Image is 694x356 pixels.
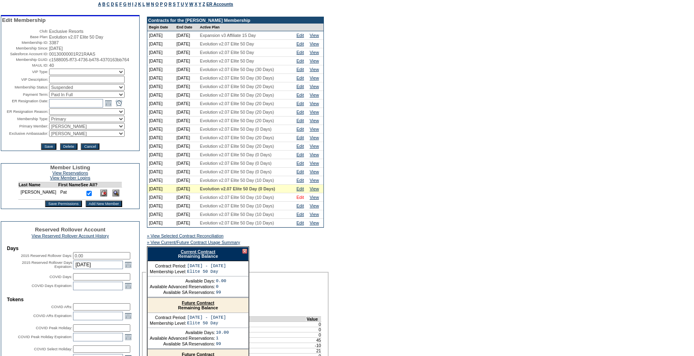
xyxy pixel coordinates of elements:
[114,99,123,108] a: Open the time view popup.
[177,2,180,6] a: T
[58,182,80,188] td: First Name
[2,99,48,108] td: ER Resignation Date:
[18,182,58,188] td: Last Name
[175,185,198,193] td: [DATE]
[216,330,229,335] td: 10.00
[296,58,304,63] a: Edit
[200,76,274,80] span: Evolution v2.07 Elite 50 Day (30 Days)
[50,164,91,170] span: Member Listing
[147,134,175,142] td: [DATE]
[200,58,254,63] span: Evolution v2.07 Elite 50 Day
[124,260,133,269] a: Open the calendar popup.
[200,186,275,191] span: Evolution v2.07 Elite 50 Day (0 Days)
[147,125,175,134] td: [DATE]
[49,46,63,51] span: [DATE]
[181,249,215,254] a: Current Contract
[200,41,254,46] span: Evolution v2.07 Elite 50 Day
[81,143,99,150] input: Cancel
[52,170,88,175] a: View Reservations
[22,261,72,269] label: 2015 Reserved Rollover Days Expiration:
[49,52,95,56] span: 00130000001R21RAAS
[50,175,90,180] a: View Member Logins
[306,332,321,337] td: 0
[168,2,172,6] a: R
[198,2,201,6] a: Y
[296,118,304,123] a: Edit
[147,240,240,245] a: » View Current/Future Contract Usage Summary
[102,2,106,6] a: B
[146,2,150,6] a: M
[296,101,304,106] a: Edit
[296,110,304,114] a: Edit
[200,118,274,123] span: Evolution v2.07 Elite 50 Day (20 Days)
[175,168,198,176] td: [DATE]
[150,336,215,341] td: Available Advanced Reservations:
[132,2,133,6] a: I
[310,220,319,225] a: View
[200,135,274,140] span: Evolution v2.07 Elite 50 Day (20 Days)
[296,195,304,200] a: Edit
[160,2,163,6] a: P
[175,57,198,65] td: [DATE]
[45,201,82,207] input: Save Permissions
[310,178,319,183] a: View
[124,311,133,320] a: Open the calendar popup.
[200,67,274,72] span: Evolution v2.07 Elite 50 Day (30 Days)
[200,212,274,217] span: Evolution v2.07 Elite 50 Day (10 Days)
[206,2,233,6] a: ER Accounts
[142,2,145,6] a: L
[296,33,304,38] a: Edit
[147,108,175,117] td: [DATE]
[147,193,175,202] td: [DATE]
[18,188,58,200] td: [PERSON_NAME]
[185,2,188,6] a: V
[310,93,319,97] a: View
[119,2,122,6] a: F
[200,161,272,166] span: Evolution v2.07 Elite 50 Day (0 Days)
[310,84,319,89] a: View
[147,142,175,151] td: [DATE]
[216,341,229,346] td: 99
[310,152,319,157] a: View
[310,127,319,132] a: View
[124,332,133,341] a: Open the calendar popup.
[147,48,175,57] td: [DATE]
[296,127,304,132] a: Edit
[216,336,229,341] td: 1
[147,57,175,65] td: [DATE]
[296,144,304,149] a: Edit
[147,99,175,108] td: [DATE]
[18,335,72,339] label: COVID Peak Holiday Expiration:
[200,93,274,97] span: Evolution v2.07 Elite 50 Day (20 Days)
[138,2,141,6] a: K
[36,326,72,330] label: COVID Peak Holiday:
[150,263,186,268] td: Contract Period:
[200,195,274,200] span: Evolution v2.07 Elite 50 Day (10 Days)
[200,84,274,89] span: Evolution v2.07 Elite 50 Day (20 Days)
[147,151,175,159] td: [DATE]
[296,169,304,174] a: Edit
[189,2,193,6] a: W
[306,327,321,332] td: 0
[296,93,304,97] a: Edit
[200,203,274,208] span: Evolution v2.07 Elite 50 Day (10 Days)
[200,169,272,174] span: Evolution v2.07 Elite 50 Day (0 Days)
[175,82,198,91] td: [DATE]
[32,284,72,288] label: COVID Days Expiration:
[310,144,319,149] a: View
[2,17,45,23] span: Edit Membership
[175,65,198,74] td: [DATE]
[150,315,186,320] td: Contract Period:
[175,202,198,210] td: [DATE]
[175,91,198,99] td: [DATE]
[310,76,319,80] a: View
[310,118,319,123] a: View
[2,57,48,62] td: Membership GUID:
[296,152,304,157] a: Edit
[147,233,224,238] a: » View Selected Contract Reconciliation
[150,278,215,283] td: Available Days:
[187,263,226,268] td: [DATE] - [DATE]
[310,186,319,191] a: View
[147,65,175,74] td: [DATE]
[175,24,198,31] td: End Date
